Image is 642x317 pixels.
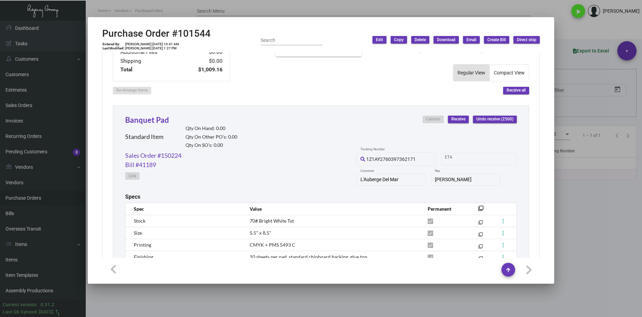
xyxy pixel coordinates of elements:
[125,133,164,141] h2: Standard Item
[507,88,526,93] span: Receive all
[376,37,383,43] span: Edit
[412,48,456,53] span: 2 Opened Estimates
[445,156,466,162] input: Start date
[421,203,468,215] th: Permanent
[415,37,426,43] span: Delete
[186,126,237,131] h2: Qty On Hand: 0.00
[182,66,223,74] td: $1,009.16
[134,230,142,236] span: Size
[433,36,459,44] button: Download
[478,234,483,238] mat-icon: filter_none
[490,64,529,81] button: Compact View
[473,116,517,123] button: Undo receive (2500)
[487,37,506,43] span: Create Bill
[120,48,182,57] td: Additional Fees
[125,46,179,50] td: [PERSON_NAME] [DATE] 1:27 PM
[120,57,182,66] td: Shipping
[463,36,480,44] button: Email
[250,254,367,260] span: 10 sheets per pad, standard chipboard backing, glue top
[426,116,440,122] span: Cartons
[243,203,421,215] th: Value
[466,37,476,43] span: Email
[129,173,136,179] span: Link
[125,42,179,46] td: [PERSON_NAME] [DATE] 10:41 AM
[484,36,509,44] button: Create Bill
[451,116,465,122] span: Receive
[423,116,444,123] button: Cartons
[126,203,243,215] th: Spec
[478,246,483,250] mat-icon: filter_none
[40,301,54,308] div: 0.51.2
[125,172,140,180] button: Link
[250,242,295,248] span: CMYK + PMS 5493 C
[250,218,294,224] span: 70# Bright White Txt
[116,88,148,93] span: Re-Arrange Items
[186,142,237,148] h2: Qty On SO’s: 0.00
[394,37,404,43] span: Copy
[134,254,153,260] span: Finishing
[186,134,237,140] h2: Qty On Other PO’s: 0.00
[471,48,524,53] span: 48 Opened Sales Orders
[182,48,223,57] td: $0.00
[478,258,483,262] mat-icon: filter_none
[134,242,151,248] span: Printing
[517,37,536,43] span: Direct ship
[391,36,407,44] button: Copy
[366,156,416,162] span: 1Z1AY2760397362171
[478,222,483,226] mat-icon: filter_none
[250,230,271,236] span: 5.5" x 8.5"
[453,64,489,81] button: Regular View
[411,36,429,44] button: Delete
[120,66,182,74] td: Total
[125,160,156,169] a: Bill #41189
[125,193,140,200] h2: Specs
[472,156,505,162] input: End date
[125,151,181,160] a: Sales Order #150224
[372,36,387,44] button: Edit
[503,87,529,94] button: Receive all
[134,218,145,224] span: Stock
[102,46,125,50] td: Last Modified:
[102,28,211,39] h2: Purchase Order #101544
[102,42,125,46] td: Entered By:
[448,116,469,123] button: Receive
[476,116,513,122] span: Undo receive (2500)
[113,87,151,94] button: Re-Arrange Items
[513,36,540,44] button: Direct ship
[182,57,223,66] td: $0.00
[437,37,455,43] span: Download
[125,115,169,125] a: Banquet Pad
[478,208,484,213] mat-icon: filter_none
[3,308,53,316] div: Last Qb Synced: [DATE]
[3,301,38,308] div: Current version:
